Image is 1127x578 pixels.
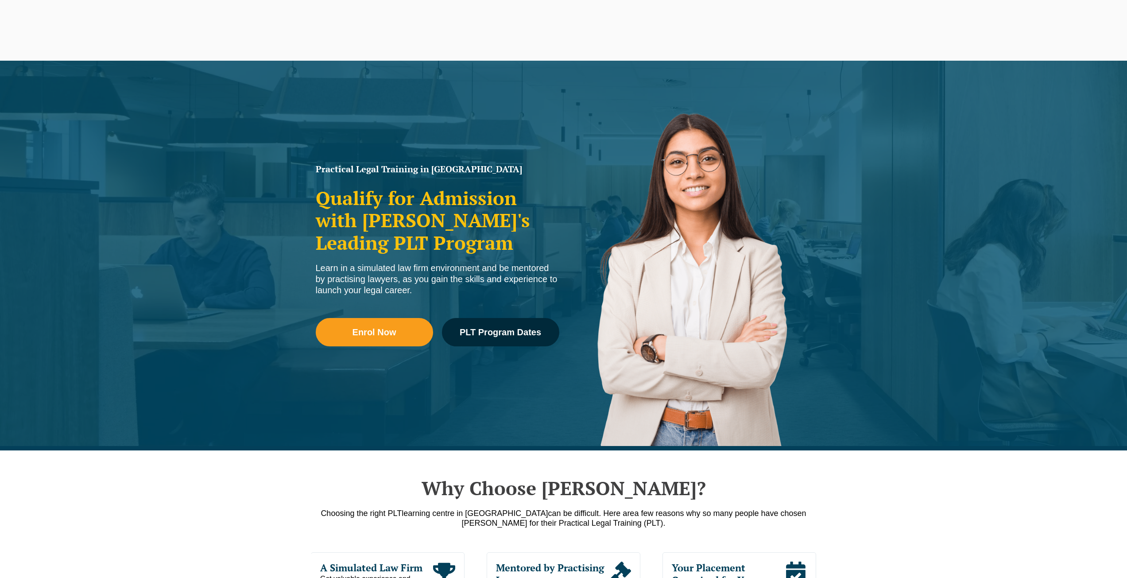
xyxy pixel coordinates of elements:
[320,562,433,574] span: A Simulated Law Firm
[316,187,559,254] h2: Qualify for Admission with [PERSON_NAME]'s Leading PLT Program
[311,477,816,499] h2: Why Choose [PERSON_NAME]?
[316,318,433,346] a: Enrol Now
[311,508,816,528] p: a few reasons why so many people have chosen [PERSON_NAME] for their Practical Legal Training (PLT).
[548,509,635,518] span: can be difficult. Here are
[352,328,396,337] span: Enrol Now
[442,318,559,346] a: PLT Program Dates
[316,165,559,174] h1: Practical Legal Training in [GEOGRAPHIC_DATA]
[402,509,548,518] span: learning centre in [GEOGRAPHIC_DATA]
[316,263,559,296] div: Learn in a simulated law firm environment and be mentored by practising lawyers, as you gain the ...
[321,509,402,518] span: Choosing the right PLT
[460,328,541,337] span: PLT Program Dates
